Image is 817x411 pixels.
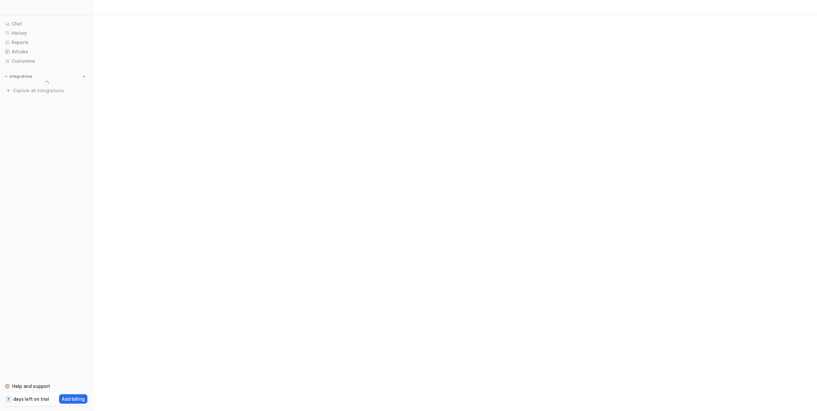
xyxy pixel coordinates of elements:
[3,47,90,56] a: Articles
[3,73,34,80] button: Integrations
[3,86,90,95] a: Explore all integrations
[3,19,90,28] a: Chat
[3,57,90,66] a: Customize
[59,394,87,404] button: Add billing
[5,87,12,94] img: explore all integrations
[82,74,86,79] img: menu_add.svg
[4,74,8,79] img: expand menu
[7,397,10,402] p: 7
[10,74,32,79] p: Integrations
[13,85,87,96] span: Explore all integrations
[62,396,85,402] p: Add billing
[3,38,90,47] a: Reports
[3,382,90,391] a: Help and support
[3,29,90,38] a: History
[13,396,49,402] p: days left on trial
